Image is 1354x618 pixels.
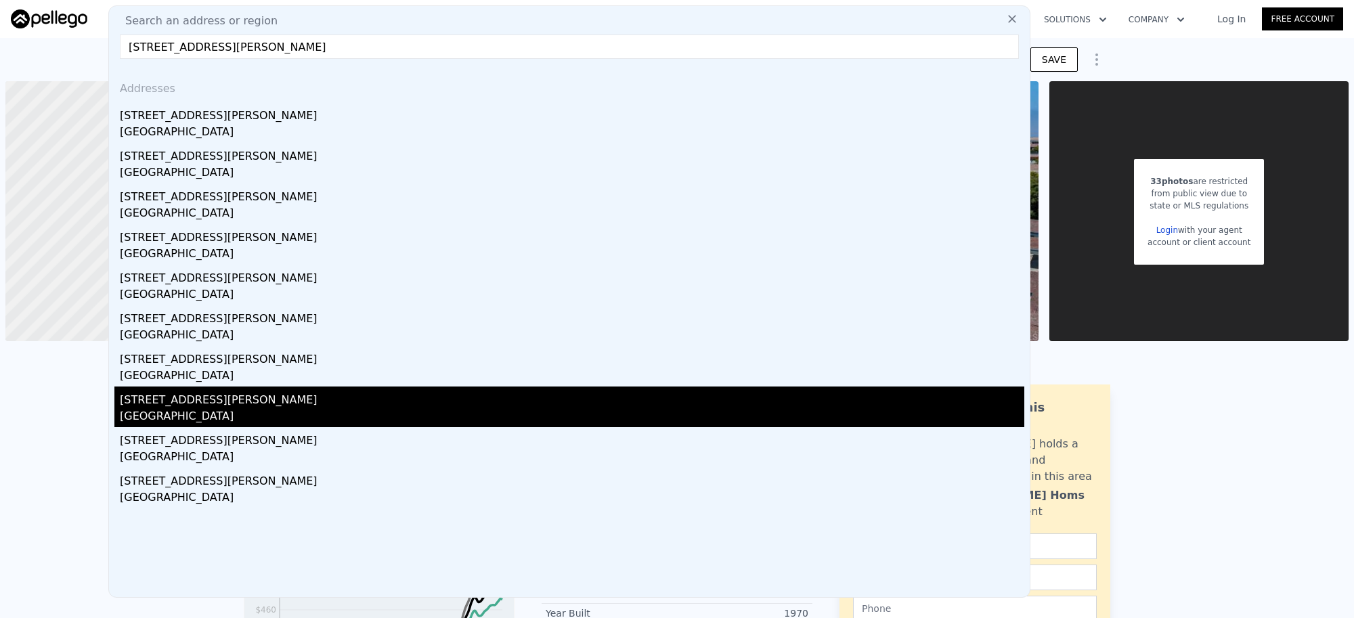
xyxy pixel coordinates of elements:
div: [GEOGRAPHIC_DATA] [120,368,1024,387]
span: Search an address or region [114,13,278,29]
a: Log In [1201,12,1262,26]
div: are restricted [1148,175,1250,187]
div: [STREET_ADDRESS][PERSON_NAME] [120,224,1024,246]
div: [GEOGRAPHIC_DATA] [120,246,1024,265]
div: account or client account [1148,236,1250,248]
div: [GEOGRAPHIC_DATA] [120,489,1024,508]
div: [STREET_ADDRESS][PERSON_NAME] [120,102,1024,124]
img: Pellego [11,9,87,28]
div: [GEOGRAPHIC_DATA] [120,408,1024,427]
div: [GEOGRAPHIC_DATA] [120,205,1024,224]
button: Solutions [1033,7,1118,32]
div: [GEOGRAPHIC_DATA] [120,327,1024,346]
a: Free Account [1262,7,1343,30]
a: Login [1156,225,1178,235]
button: SAVE [1030,47,1078,72]
div: [STREET_ADDRESS][PERSON_NAME] [120,305,1024,327]
div: [GEOGRAPHIC_DATA] [120,449,1024,468]
div: [GEOGRAPHIC_DATA] [120,286,1024,305]
button: Show Options [1083,46,1110,73]
tspan: $460 [255,605,276,615]
span: 33 photos [1150,177,1193,186]
div: [STREET_ADDRESS][PERSON_NAME] [120,143,1024,164]
tspan: $520 [255,588,276,598]
div: state or MLS regulations [1148,200,1250,212]
div: [STREET_ADDRESS][PERSON_NAME] [120,265,1024,286]
input: Enter an address, city, region, neighborhood or zip code [120,35,1019,59]
div: Addresses [114,70,1024,102]
div: [GEOGRAPHIC_DATA] [120,124,1024,143]
div: [STREET_ADDRESS][PERSON_NAME] [120,387,1024,408]
div: [STREET_ADDRESS][PERSON_NAME] [120,427,1024,449]
div: [STREET_ADDRESS][PERSON_NAME] [120,346,1024,368]
div: [STREET_ADDRESS][PERSON_NAME] [120,183,1024,205]
div: [GEOGRAPHIC_DATA] [120,164,1024,183]
button: Company [1118,7,1196,32]
div: from public view due to [1148,187,1250,200]
span: with your agent [1178,225,1242,235]
div: [STREET_ADDRESS][PERSON_NAME] [120,468,1024,489]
